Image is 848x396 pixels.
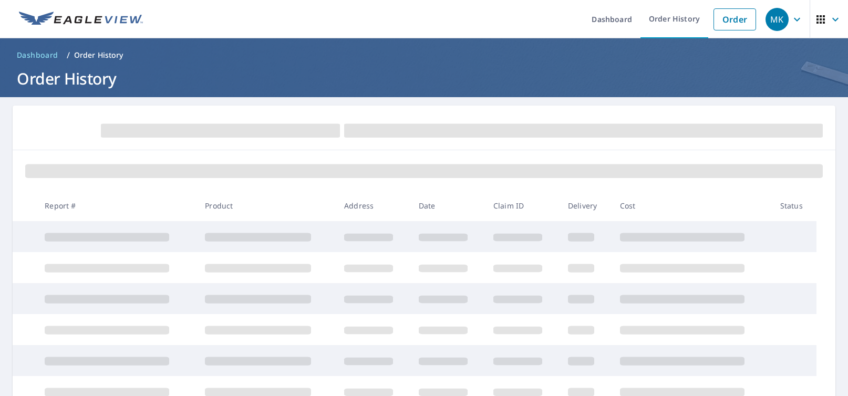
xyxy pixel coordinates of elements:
span: Dashboard [17,50,58,60]
th: Status [772,190,816,221]
li: / [67,49,70,61]
a: Dashboard [13,47,63,64]
p: Order History [74,50,123,60]
th: Delivery [560,190,612,221]
th: Claim ID [485,190,560,221]
div: MK [766,8,789,31]
th: Report # [36,190,197,221]
th: Cost [612,190,772,221]
th: Product [197,190,336,221]
img: EV Logo [19,12,143,27]
a: Order [713,8,756,30]
th: Address [336,190,410,221]
h1: Order History [13,68,835,89]
nav: breadcrumb [13,47,835,64]
th: Date [410,190,485,221]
